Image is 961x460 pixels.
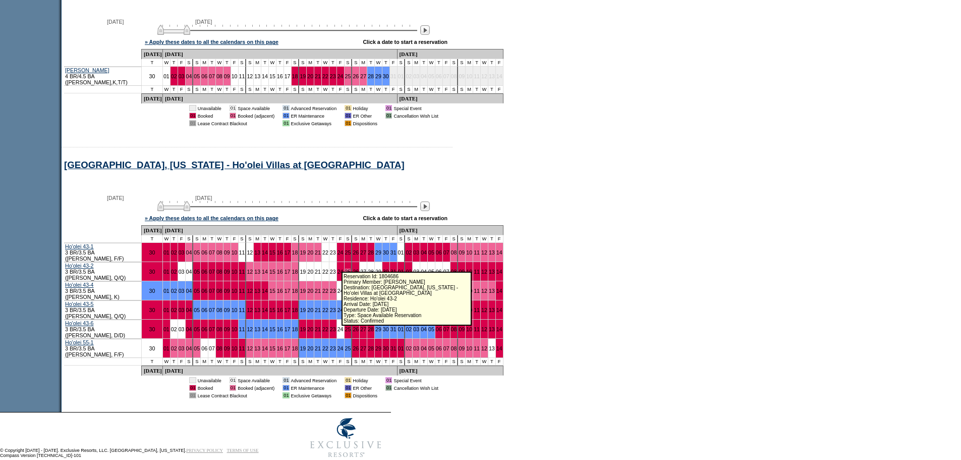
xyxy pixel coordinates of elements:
[292,345,298,351] a: 18
[474,345,480,351] a: 11
[428,326,434,332] a: 05
[353,326,359,332] a: 26
[232,288,238,294] a: 10
[300,73,306,79] a: 19
[292,249,298,255] a: 18
[375,269,381,275] a: 29
[398,49,503,59] td: [DATE]
[300,288,306,294] a: 19
[481,326,487,332] a: 12
[171,59,178,67] td: T
[413,326,419,332] a: 03
[232,249,238,255] a: 10
[269,269,275,275] a: 15
[481,249,487,255] a: 12
[360,269,366,275] a: 27
[186,326,192,332] a: 04
[149,345,155,351] a: 30
[436,345,442,351] a: 06
[420,201,430,211] img: Next
[285,269,291,275] a: 17
[300,249,306,255] a: 19
[186,73,192,79] a: 04
[428,269,434,275] a: 05
[360,326,366,332] a: 27
[209,269,215,275] a: 07
[383,326,389,332] a: 30
[201,288,207,294] a: 06
[406,345,412,351] a: 02
[459,269,465,275] a: 09
[292,73,298,79] a: 18
[201,73,207,79] a: 06
[360,249,366,255] a: 27
[443,269,449,275] a: 07
[254,269,260,275] a: 13
[149,307,155,313] a: 30
[254,73,260,79] a: 13
[186,288,192,294] a: 04
[300,326,306,332] a: 19
[383,249,389,255] a: 30
[194,249,200,255] a: 05
[142,49,163,59] td: [DATE]
[163,59,171,67] td: W
[186,448,223,453] a: PRIVACY POLICY
[428,345,434,351] a: 05
[330,288,336,294] a: 23
[254,345,260,351] a: 13
[232,269,238,275] a: 10
[368,249,374,255] a: 28
[443,326,449,332] a: 07
[285,73,291,79] a: 17
[489,307,495,313] a: 13
[292,288,298,294] a: 18
[337,326,344,332] a: 24
[413,249,419,255] a: 03
[107,19,124,25] span: [DATE]
[194,307,200,313] a: 05
[186,59,194,67] td: S
[149,73,155,79] a: 30
[322,73,328,79] a: 22
[171,249,177,255] a: 02
[224,73,230,79] a: 09
[285,307,291,313] a: 17
[224,249,230,255] a: 09
[421,345,427,351] a: 04
[277,269,283,275] a: 16
[239,345,245,351] a: 11
[179,73,185,79] a: 03
[285,288,291,294] a: 17
[65,339,94,345] a: Ho'olei 55-1
[337,307,344,313] a: 24
[216,73,222,79] a: 08
[209,345,215,351] a: 07
[353,249,359,255] a: 26
[466,269,472,275] a: 10
[330,269,336,275] a: 23
[186,307,192,313] a: 04
[383,345,389,351] a: 30
[224,345,230,351] a: 09
[209,73,215,79] a: 07
[209,307,215,313] a: 07
[179,307,185,313] a: 03
[149,249,155,255] a: 30
[209,326,215,332] a: 07
[201,307,207,313] a: 06
[262,307,268,313] a: 14
[496,345,502,351] a: 14
[178,59,186,67] td: F
[149,288,155,294] a: 30
[307,73,313,79] a: 20
[474,288,480,294] a: 11
[474,269,480,275] a: 11
[436,326,442,332] a: 06
[322,307,328,313] a: 22
[232,307,238,313] a: 10
[375,249,381,255] a: 29
[345,73,351,79] a: 25
[247,249,253,255] a: 12
[163,49,398,59] td: [DATE]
